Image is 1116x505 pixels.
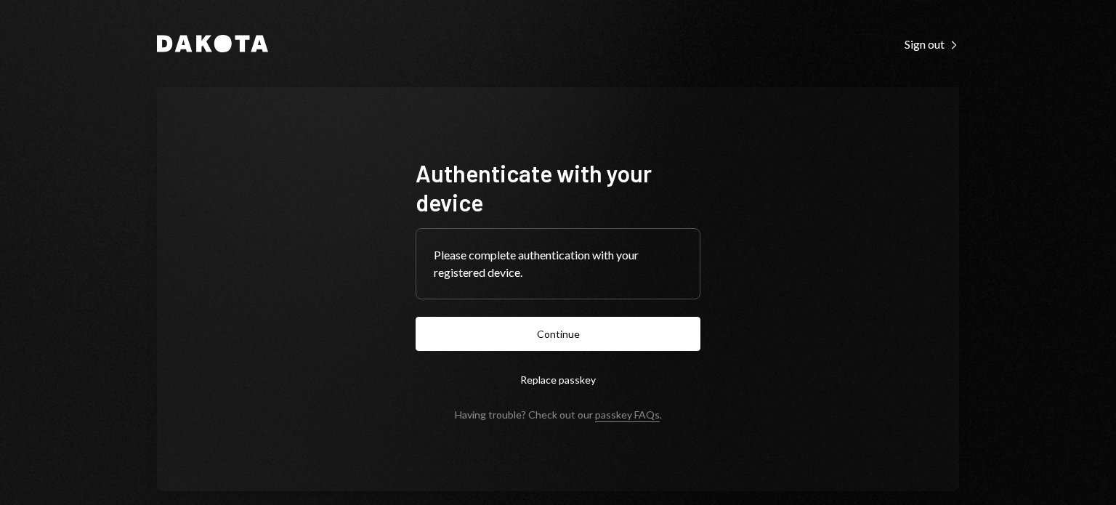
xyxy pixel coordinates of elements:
h1: Authenticate with your device [416,158,700,217]
div: Having trouble? Check out our . [455,408,662,421]
a: Sign out [905,36,959,52]
button: Replace passkey [416,363,700,397]
a: passkey FAQs [595,408,660,422]
div: Please complete authentication with your registered device. [434,246,682,281]
button: Continue [416,317,700,351]
div: Sign out [905,37,959,52]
